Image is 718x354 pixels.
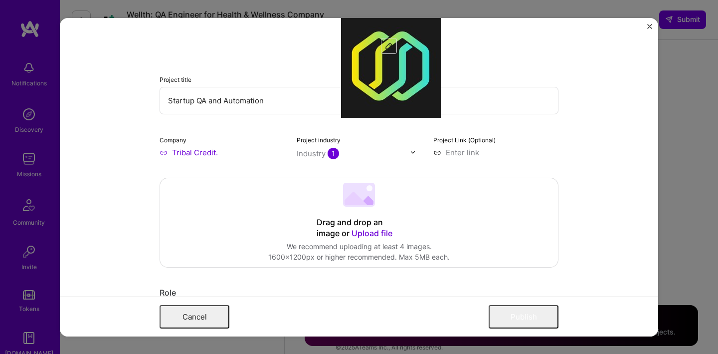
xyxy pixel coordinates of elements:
label: Project title [160,75,191,83]
div: 1600x1200px or higher recommended. Max 5MB each. [268,252,450,262]
label: Project Link (Optional) [433,136,496,143]
div: Role [160,287,558,298]
button: Cancel [160,305,229,329]
input: Enter the name of the project [160,86,558,114]
button: Close [647,23,652,34]
span: Upload file [352,228,392,238]
img: drop icon [410,149,416,155]
label: Project industry [297,136,341,143]
div: Edit [381,38,396,53]
input: Enter name or website [160,147,285,157]
label: Company [160,136,186,143]
span: 1 [328,147,339,159]
div: We recommend uploading at least 4 images. [268,241,450,252]
img: Edit [385,41,393,49]
input: Enter link [433,147,558,157]
div: Industry [297,148,339,158]
div: Drag and drop an image or [317,217,401,239]
img: Company logo [341,17,441,117]
button: Publish [489,305,558,329]
div: Drag and drop an image or Upload fileWe recommend uploading at least 4 images.1600x1200px or high... [160,177,558,267]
